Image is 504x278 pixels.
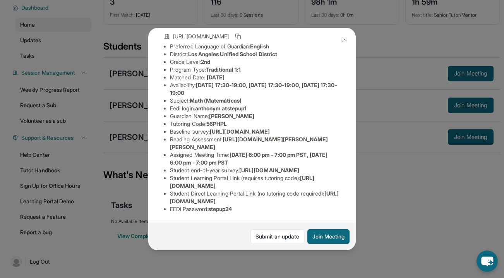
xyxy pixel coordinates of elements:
[173,33,229,40] span: [URL][DOMAIN_NAME]
[250,229,304,244] a: Submit an update
[207,74,225,81] span: [DATE]
[307,229,350,244] button: Join Meeting
[170,136,340,151] li: Reading Assessment :
[170,174,340,190] li: Student Learning Portal Link (requires tutoring code) :
[239,167,299,173] span: [URL][DOMAIN_NAME]
[206,120,227,127] span: 56PHPL
[170,50,340,58] li: District:
[170,151,340,166] li: Assigned Meeting Time :
[188,51,277,57] span: Los Angeles Unified School District
[170,66,340,74] li: Program Type:
[206,66,241,73] span: Traditional 1:1
[170,74,340,81] li: Matched Date:
[170,82,337,96] span: [DATE] 17:30-19:00, [DATE] 17:30-19:00, [DATE] 17:30-19:00
[170,81,340,97] li: Availability:
[195,105,247,112] span: anthonym.atstepup1
[170,58,340,66] li: Grade Level:
[170,97,340,105] li: Subject :
[170,105,340,112] li: Eedi login :
[250,43,269,50] span: English
[477,251,498,272] button: chat-button
[170,112,340,120] li: Guardian Name :
[233,32,243,41] button: Copy link
[190,97,242,104] span: Math (Matemáticas)
[170,120,340,128] li: Tutoring Code :
[208,206,232,212] span: stepup24
[170,136,328,150] span: [URL][DOMAIN_NAME][PERSON_NAME][PERSON_NAME]
[201,58,210,65] span: 2nd
[170,128,340,136] li: Baseline survey :
[170,205,340,213] li: EEDI Password :
[170,190,340,205] li: Student Direct Learning Portal Link (no tutoring code required) :
[170,166,340,174] li: Student end-of-year survey :
[341,36,347,43] img: Close Icon
[210,128,270,135] span: [URL][DOMAIN_NAME]
[209,113,254,119] span: [PERSON_NAME]
[170,43,340,50] li: Preferred Language of Guardian:
[170,151,327,166] span: [DATE] 6:00 pm - 7:00 pm PST, [DATE] 6:00 pm - 7:00 pm PST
